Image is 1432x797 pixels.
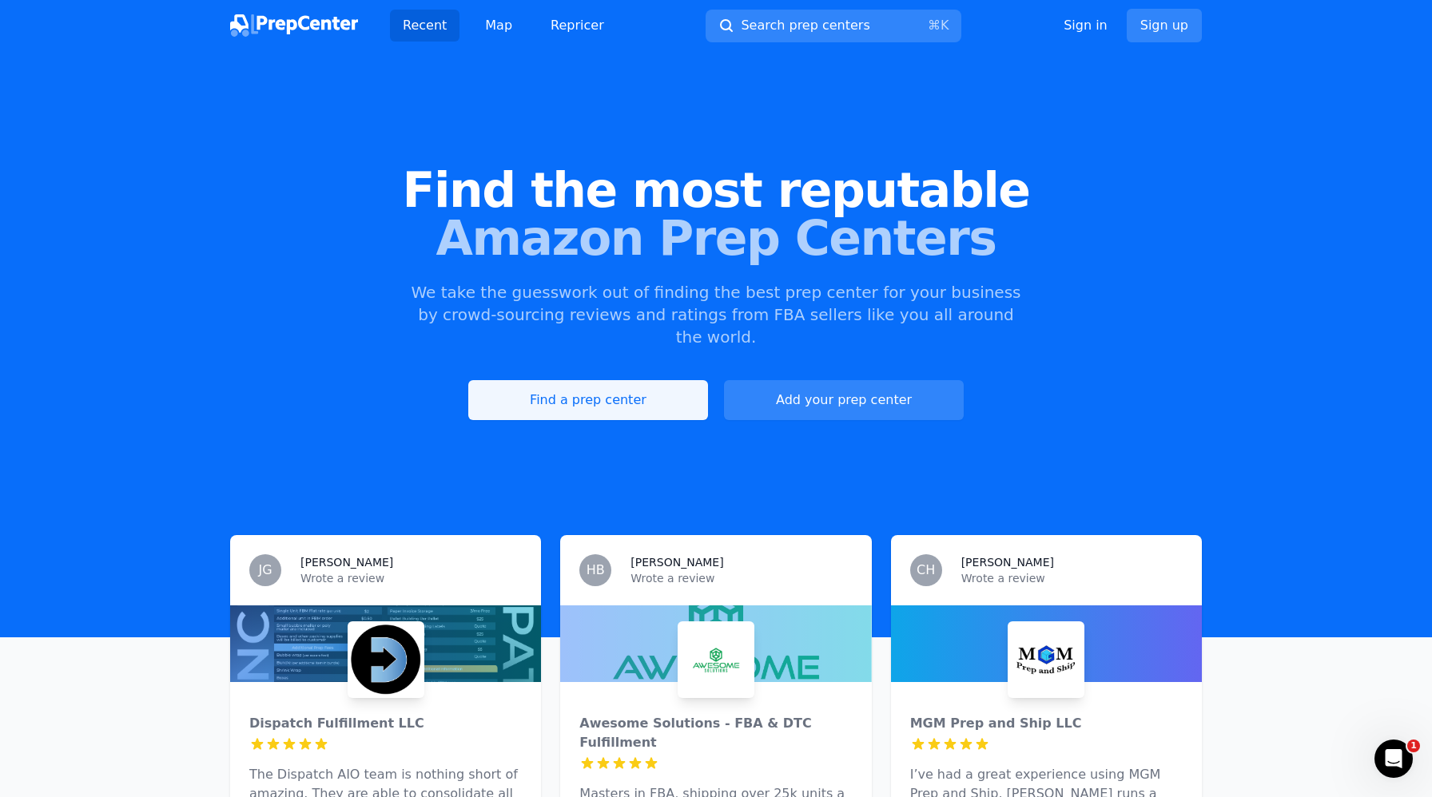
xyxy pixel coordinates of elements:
[681,625,751,695] img: Awesome Solutions - FBA & DTC Fulfillment
[724,380,964,420] a: Add your prep center
[300,554,393,570] h3: [PERSON_NAME]
[1011,625,1081,695] img: MGM Prep and Ship LLC
[230,14,358,37] img: PrepCenter
[630,554,723,570] h3: [PERSON_NAME]
[579,714,852,752] div: Awesome Solutions - FBA & DTC Fulfillment
[300,570,522,586] p: Wrote a review
[741,16,869,35] span: Search prep centers
[587,564,605,577] span: HB
[472,10,525,42] a: Map
[961,554,1054,570] h3: [PERSON_NAME]
[249,714,522,733] div: Dispatch Fulfillment LLC
[1127,9,1202,42] a: Sign up
[941,18,949,33] kbd: K
[351,625,421,695] img: Dispatch Fulfillment LLC
[258,564,272,577] span: JG
[1374,740,1413,778] iframe: Intercom live chat
[1064,16,1108,35] a: Sign in
[26,214,1406,262] span: Amazon Prep Centers
[26,166,1406,214] span: Find the most reputable
[917,564,935,577] span: CH
[910,714,1183,733] div: MGM Prep and Ship LLC
[1407,740,1420,752] span: 1
[961,570,1183,586] p: Wrote a review
[706,10,961,42] button: Search prep centers⌘K
[409,281,1023,348] p: We take the guesswork out of finding the best prep center for your business by crowd-sourcing rev...
[390,10,459,42] a: Recent
[468,380,708,420] a: Find a prep center
[928,18,941,33] kbd: ⌘
[538,10,617,42] a: Repricer
[630,570,852,586] p: Wrote a review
